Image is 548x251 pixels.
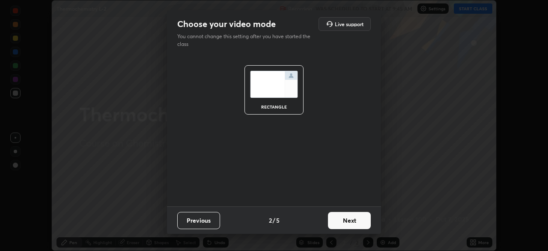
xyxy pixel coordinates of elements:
[177,33,316,48] p: You cannot change this setting after you have started the class
[257,105,291,109] div: rectangle
[269,216,272,225] h4: 2
[250,71,298,98] img: normalScreenIcon.ae25ed63.svg
[335,21,363,27] h5: Live support
[276,216,280,225] h4: 5
[273,216,275,225] h4: /
[328,212,371,229] button: Next
[177,212,220,229] button: Previous
[177,18,276,30] h2: Choose your video mode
